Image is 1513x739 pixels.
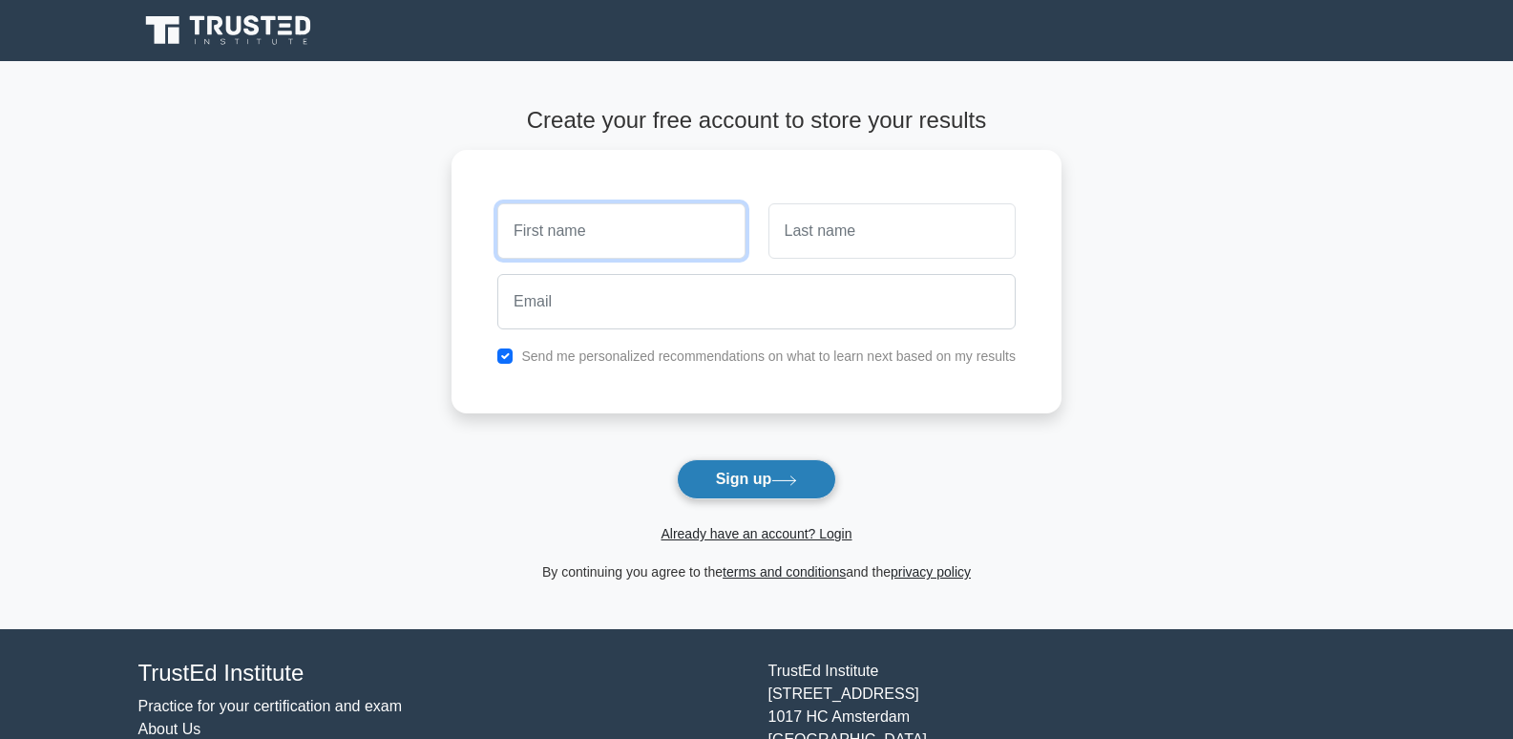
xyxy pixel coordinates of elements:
[497,203,745,259] input: First name
[497,274,1016,329] input: Email
[138,660,746,687] h4: TrustEd Institute
[138,721,201,737] a: About Us
[677,459,837,499] button: Sign up
[452,107,1061,135] h4: Create your free account to store your results
[891,564,971,580] a: privacy policy
[440,560,1073,583] div: By continuing you agree to the and the
[138,698,403,714] a: Practice for your certification and exam
[723,564,846,580] a: terms and conditions
[661,526,851,541] a: Already have an account? Login
[521,348,1016,364] label: Send me personalized recommendations on what to learn next based on my results
[768,203,1016,259] input: Last name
